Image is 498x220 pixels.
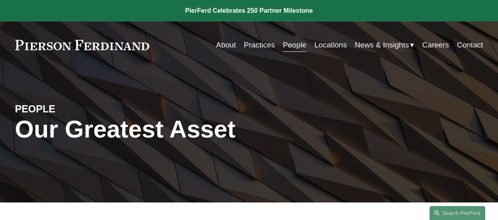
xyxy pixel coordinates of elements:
[422,37,449,53] a: Careers
[15,103,132,116] h4: PEOPLE
[457,37,483,53] a: Contact
[283,37,307,53] a: People
[355,37,414,53] a: folder dropdown
[15,116,327,143] h1: Our Greatest Asset
[314,37,347,53] a: Locations
[244,37,275,53] a: Practices
[430,206,485,220] a: Search this site
[355,38,409,52] span: News & Insights
[216,37,236,53] a: About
